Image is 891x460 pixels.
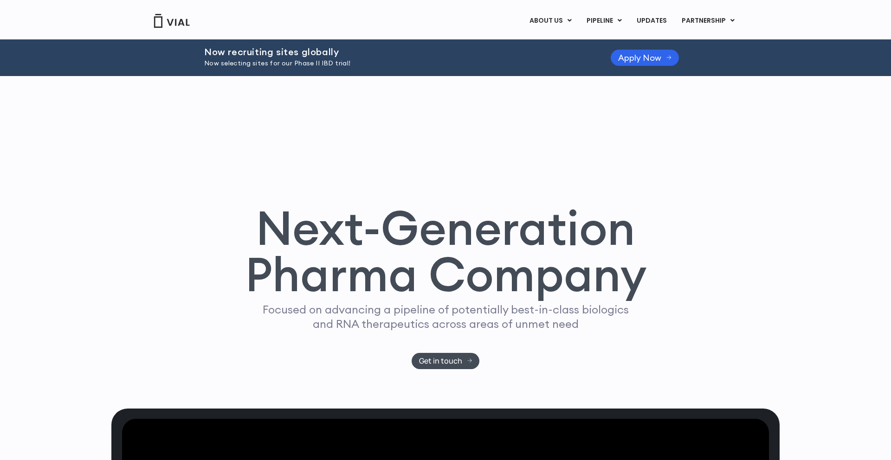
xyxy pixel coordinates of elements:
[579,13,629,29] a: PIPELINEMenu Toggle
[419,358,462,364] span: Get in touch
[522,13,579,29] a: ABOUT USMenu Toggle
[258,302,633,331] p: Focused on advancing a pipeline of potentially best-in-class biologics and RNA therapeutics acros...
[412,353,480,369] a: Get in touch
[674,13,742,29] a: PARTNERSHIPMenu Toggle
[629,13,674,29] a: UPDATES
[204,58,588,69] p: Now selecting sites for our Phase II IBD trial!
[618,54,661,61] span: Apply Now
[204,47,588,57] h2: Now recruiting sites globally
[153,14,190,28] img: Vial Logo
[245,204,646,298] h1: Next-Generation Pharma Company
[611,50,679,66] a: Apply Now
